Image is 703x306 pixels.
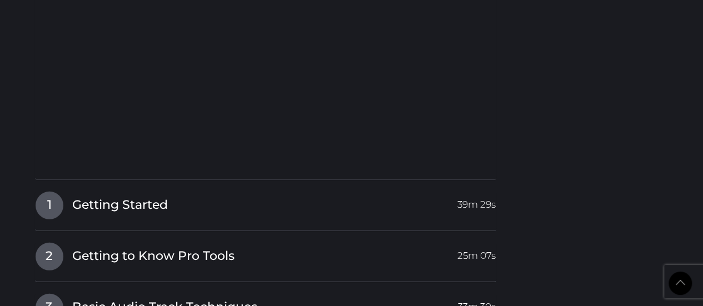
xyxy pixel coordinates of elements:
[457,243,496,263] span: 25m 07s
[36,192,63,219] span: 1
[36,243,63,270] span: 2
[669,272,692,295] a: Back to Top
[72,197,168,214] span: Getting Started
[457,192,496,212] span: 39m 29s
[72,248,235,265] span: Getting to Know Pro Tools
[35,242,497,265] a: 2Getting to Know Pro Tools25m 07s
[35,191,497,214] a: 1Getting Started39m 29s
